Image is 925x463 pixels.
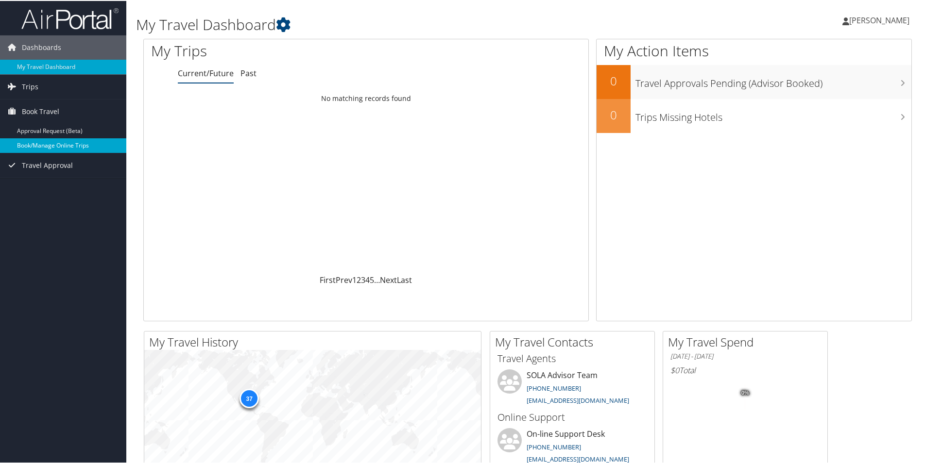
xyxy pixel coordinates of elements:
a: Last [397,274,412,284]
h2: 0 [597,72,631,88]
a: [PERSON_NAME] [842,5,919,34]
a: 1 [352,274,357,284]
h6: Total [670,364,820,375]
span: Trips [22,74,38,98]
h3: Trips Missing Hotels [635,105,911,123]
a: Prev [336,274,352,284]
a: 5 [370,274,374,284]
h3: Travel Approvals Pending (Advisor Booked) [635,71,911,89]
h1: My Travel Dashboard [136,14,658,34]
a: 4 [365,274,370,284]
td: No matching records found [144,89,588,106]
span: [PERSON_NAME] [849,14,909,25]
img: airportal-logo.png [21,6,119,29]
a: Next [380,274,397,284]
h2: 0 [597,106,631,122]
a: 3 [361,274,365,284]
a: 0Travel Approvals Pending (Advisor Booked) [597,64,911,98]
span: Travel Approval [22,152,73,177]
h1: My Trips [151,40,396,60]
h3: Online Support [497,410,647,423]
h2: My Travel History [149,333,481,349]
li: SOLA Advisor Team [493,368,652,408]
div: 37 [240,388,259,407]
tspan: 0% [741,389,749,395]
a: Current/Future [178,67,234,78]
h3: Travel Agents [497,351,647,364]
h6: [DATE] - [DATE] [670,351,820,360]
span: Book Travel [22,99,59,123]
h1: My Action Items [597,40,911,60]
a: Past [240,67,257,78]
a: 0Trips Missing Hotels [597,98,911,132]
a: [EMAIL_ADDRESS][DOMAIN_NAME] [527,454,629,463]
span: … [374,274,380,284]
a: [PHONE_NUMBER] [527,442,581,450]
h2: My Travel Spend [668,333,827,349]
h2: My Travel Contacts [495,333,654,349]
a: First [320,274,336,284]
a: [EMAIL_ADDRESS][DOMAIN_NAME] [527,395,629,404]
span: Dashboards [22,34,61,59]
a: 2 [357,274,361,284]
a: [PHONE_NUMBER] [527,383,581,392]
span: $0 [670,364,679,375]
